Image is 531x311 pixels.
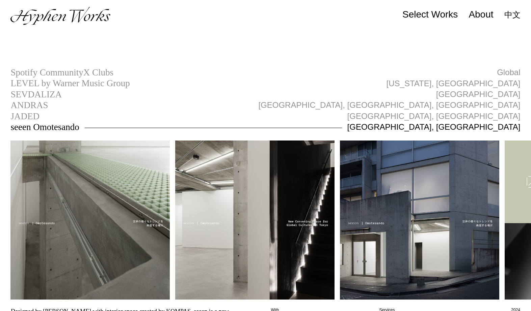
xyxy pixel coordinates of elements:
div: [GEOGRAPHIC_DATA] [436,89,521,100]
div: LEVEL by Warner Music Group [10,78,130,88]
div: About [469,9,493,20]
div: seeen Omotesando [10,122,79,132]
div: [GEOGRAPHIC_DATA], [GEOGRAPHIC_DATA], [GEOGRAPHIC_DATA] [258,100,520,111]
img: ZgtyB8t2UUcvBUcf_Cover-1.jpg [10,141,170,300]
img: ZgtyZst2UUcvBUcq_mockup%EF%BC%BF03-1.jpg [175,141,335,300]
a: Select Works [402,11,458,19]
div: JADED [10,111,39,121]
img: ZgtyZct2UUcvBUcp_mockup%EF%BC%BF04.jpg [340,141,499,300]
div: SEVDALIZA [10,89,61,99]
img: Hyphen Works [10,7,110,25]
div: [US_STATE], [GEOGRAPHIC_DATA] [387,78,521,89]
div: Global [497,67,520,78]
a: 中文 [504,11,521,18]
div: Spotify CommunityX Clubs [10,67,113,77]
div: [GEOGRAPHIC_DATA], [GEOGRAPHIC_DATA] [347,111,521,122]
a: About [469,11,493,19]
div: [GEOGRAPHIC_DATA], [GEOGRAPHIC_DATA] [347,122,521,132]
div: Select Works [402,9,458,20]
div: ANDRAS [10,100,48,110]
